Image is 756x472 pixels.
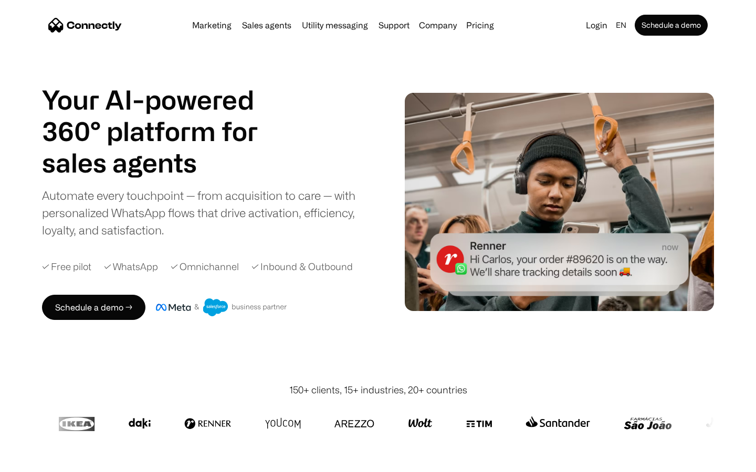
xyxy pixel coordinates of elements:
[42,84,283,147] h1: Your AI-powered 360° platform for
[238,21,296,29] a: Sales agents
[156,298,287,316] img: Meta and Salesforce business partner badge.
[582,18,612,33] a: Login
[298,21,372,29] a: Utility messaging
[289,383,467,397] div: 150+ clients, 15+ industries, 20+ countries
[188,21,236,29] a: Marketing
[374,21,414,29] a: Support
[42,295,145,320] a: Schedule a demo →
[10,453,63,468] aside: Language selected: English
[171,260,239,274] div: ✓ Omnichannel
[42,147,283,178] h1: sales agents
[462,21,498,29] a: Pricing
[21,454,63,468] ul: Language list
[616,18,626,33] div: en
[635,15,708,36] a: Schedule a demo
[104,260,158,274] div: ✓ WhatsApp
[42,187,373,239] div: Automate every touchpoint — from acquisition to care — with personalized WhatsApp flows that driv...
[419,18,457,33] div: Company
[42,260,91,274] div: ✓ Free pilot
[251,260,353,274] div: ✓ Inbound & Outbound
